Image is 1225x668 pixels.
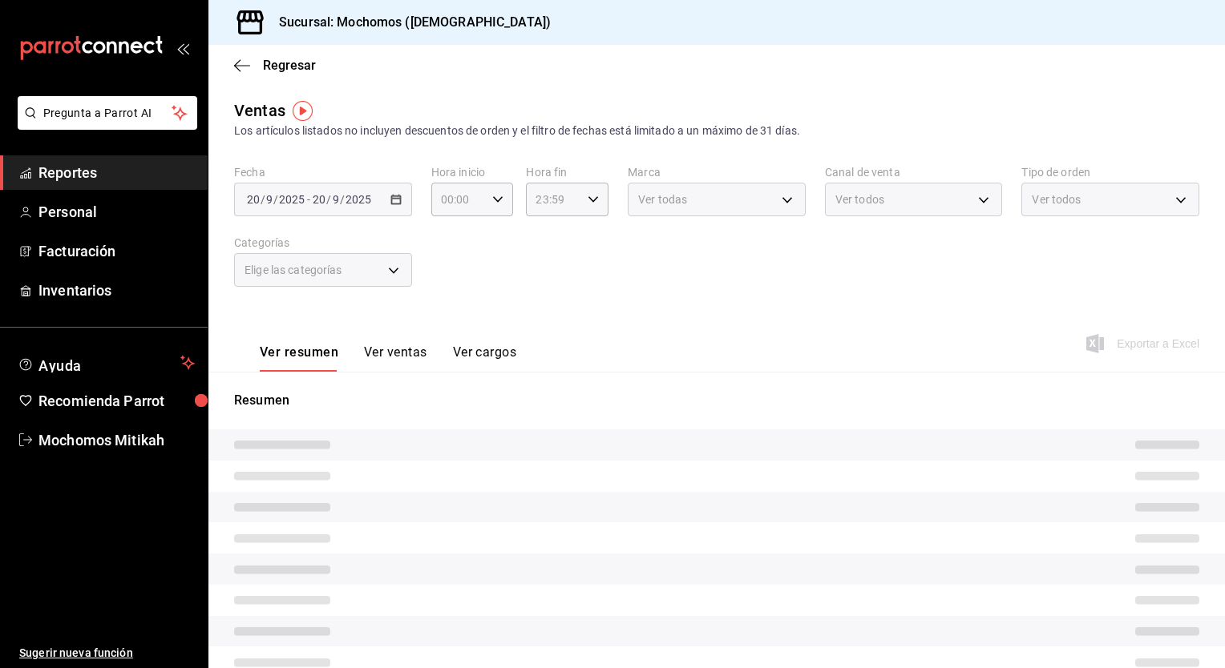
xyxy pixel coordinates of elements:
[234,58,316,73] button: Regresar
[1021,167,1199,178] label: Tipo de orden
[234,99,285,123] div: Ventas
[265,193,273,206] input: --
[38,353,174,372] span: Ayuda
[326,193,331,206] span: /
[825,167,1003,178] label: Canal de venta
[293,101,313,121] img: Tooltip marker
[234,123,1199,139] div: Los artículos listados no incluyen descuentos de orden y el filtro de fechas está limitado a un m...
[638,191,687,207] span: Ver todas
[364,344,427,372] button: Ver ventas
[38,280,195,301] span: Inventarios
[273,193,278,206] span: /
[234,167,412,178] label: Fecha
[43,105,172,122] span: Pregunta a Parrot AI
[11,116,197,133] a: Pregunta a Parrot AI
[312,193,326,206] input: --
[628,167,806,178] label: Marca
[234,237,412,248] label: Categorías
[332,193,340,206] input: --
[234,391,1199,410] p: Resumen
[261,193,265,206] span: /
[431,167,514,178] label: Hora inicio
[245,262,342,278] span: Elige las categorías
[345,193,372,206] input: ----
[260,344,338,372] button: Ver resumen
[38,162,195,183] span: Reportes
[246,193,261,206] input: --
[835,191,884,207] span: Ver todos
[38,429,195,451] span: Mochomos Mitikah
[176,42,189,54] button: open_drawer_menu
[266,13,551,32] h3: Sucursal: Mochomos ([DEMOGRAPHIC_DATA])
[453,344,517,372] button: Ver cargos
[307,193,310,206] span: -
[260,344,516,372] div: navigation tabs
[19,645,195,662] span: Sugerir nueva función
[340,193,345,206] span: /
[38,240,195,262] span: Facturación
[263,58,316,73] span: Regresar
[278,193,305,206] input: ----
[18,96,197,130] button: Pregunta a Parrot AI
[1032,191,1081,207] span: Ver todos
[38,390,195,412] span: Recomienda Parrot
[526,167,608,178] label: Hora fin
[38,201,195,223] span: Personal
